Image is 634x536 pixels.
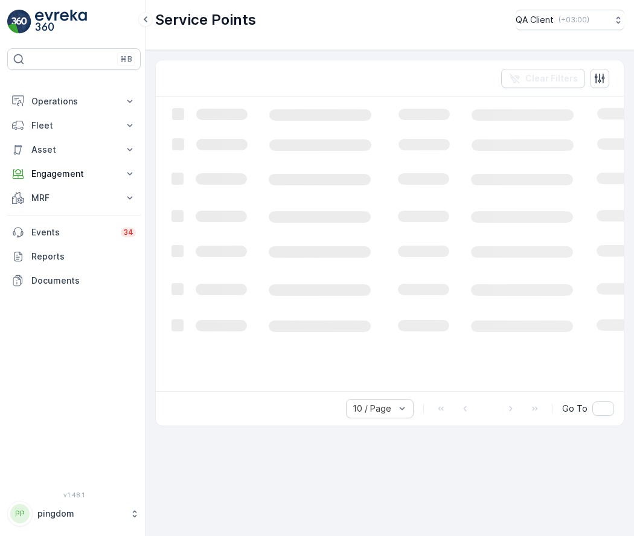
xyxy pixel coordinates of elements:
[7,269,141,293] a: Documents
[7,10,31,34] img: logo
[31,168,117,180] p: Engagement
[155,10,256,30] p: Service Points
[562,403,588,415] span: Go To
[37,508,124,520] p: pingdom
[31,250,136,263] p: Reports
[31,144,117,156] p: Asset
[7,244,141,269] a: Reports
[123,228,133,237] p: 34
[31,120,117,132] p: Fleet
[7,89,141,113] button: Operations
[516,14,554,26] p: QA Client
[7,220,141,244] a: Events34
[7,162,141,186] button: Engagement
[7,186,141,210] button: MRF
[31,275,136,287] p: Documents
[516,10,624,30] button: QA Client(+03:00)
[7,491,141,499] span: v 1.48.1
[120,54,132,64] p: ⌘B
[10,504,30,523] div: PP
[501,69,585,88] button: Clear Filters
[7,501,141,526] button: PPpingdom
[31,95,117,107] p: Operations
[31,226,114,238] p: Events
[7,113,141,138] button: Fleet
[7,138,141,162] button: Asset
[559,15,589,25] p: ( +03:00 )
[35,10,87,34] img: logo_light-DOdMpM7g.png
[31,192,117,204] p: MRF
[525,72,578,85] p: Clear Filters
